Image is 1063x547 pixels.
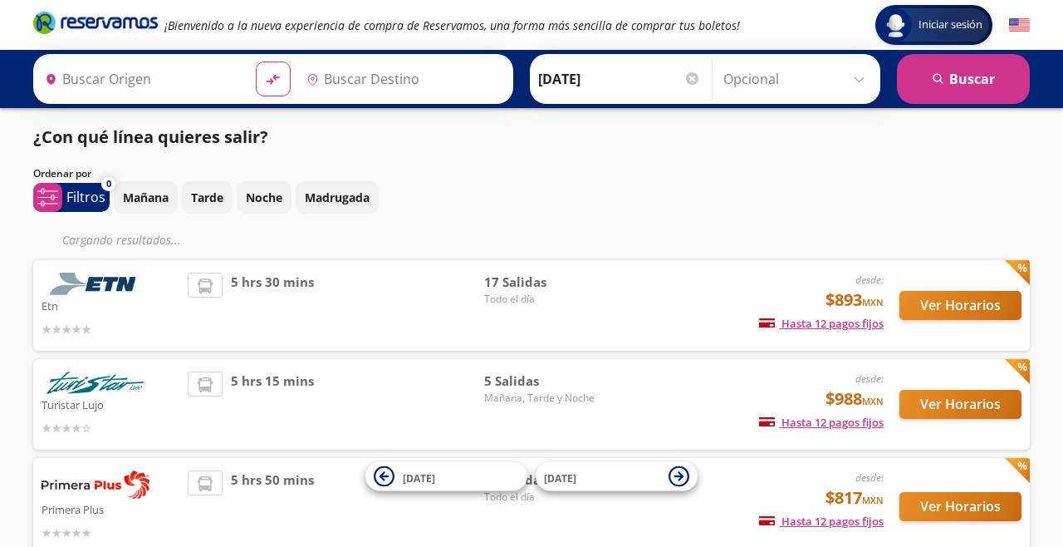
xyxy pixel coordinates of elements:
[536,462,698,491] button: [DATE]
[33,125,268,150] p: ¿Con qué línea quieres salir?
[164,17,740,33] em: ¡Bienvenido a la nueva experiencia de compra de Reservamos, una forma más sencilla de comprar tus...
[855,372,884,386] em: desde:
[33,10,158,40] a: Brand Logo
[231,471,314,542] span: 5 hrs 50 mins
[300,58,504,100] input: Buscar Destino
[106,177,111,191] span: 0
[42,273,149,295] img: Etn
[42,295,179,315] p: Etn
[237,181,291,214] button: Noche
[42,471,149,499] img: Primera Plus
[42,372,149,394] img: Turistar Lujo
[899,390,1021,419] button: Ver Horarios
[899,291,1021,320] button: Ver Horarios
[759,316,884,331] span: Hasta 12 pagos fijos
[544,471,576,485] span: [DATE]
[484,273,600,292] span: 17 Salidas
[897,54,1030,104] button: Buscar
[42,394,179,414] p: Turistar Lujo
[862,395,884,407] small: MXN
[33,166,91,181] p: Ordenar por
[62,232,181,248] em: Cargando resultados ...
[484,490,600,505] span: Todo el día
[912,17,989,33] span: Iniciar sesión
[114,181,178,214] button: Mañana
[191,189,223,206] p: Tarde
[365,462,527,491] button: [DATE]
[123,189,169,206] p: Mañana
[33,183,110,212] button: 0Filtros
[538,58,701,100] input: Elegir Fecha
[759,415,884,430] span: Hasta 12 pagos fijos
[862,296,884,308] small: MXN
[231,372,314,437] span: 5 hrs 15 mins
[1009,15,1030,36] button: English
[66,187,105,207] p: Filtros
[825,288,884,313] span: $893
[484,391,600,406] span: Mañana, Tarde y Noche
[38,58,242,100] input: Buscar Origen
[33,10,158,35] i: Brand Logo
[484,372,600,391] span: 5 Salidas
[855,273,884,287] em: desde:
[296,181,379,214] button: Madrugada
[42,499,179,519] p: Primera Plus
[403,471,435,485] span: [DATE]
[231,273,314,338] span: 5 hrs 30 mins
[855,471,884,485] em: desde:
[723,58,872,100] input: Opcional
[759,514,884,529] span: Hasta 12 pagos fijos
[246,189,282,206] p: Noche
[182,181,233,214] button: Tarde
[825,485,884,510] span: $817
[862,494,884,506] small: MXN
[825,387,884,411] span: $988
[484,292,600,307] span: Todo el día
[899,492,1021,521] button: Ver Horarios
[305,189,370,206] p: Madrugada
